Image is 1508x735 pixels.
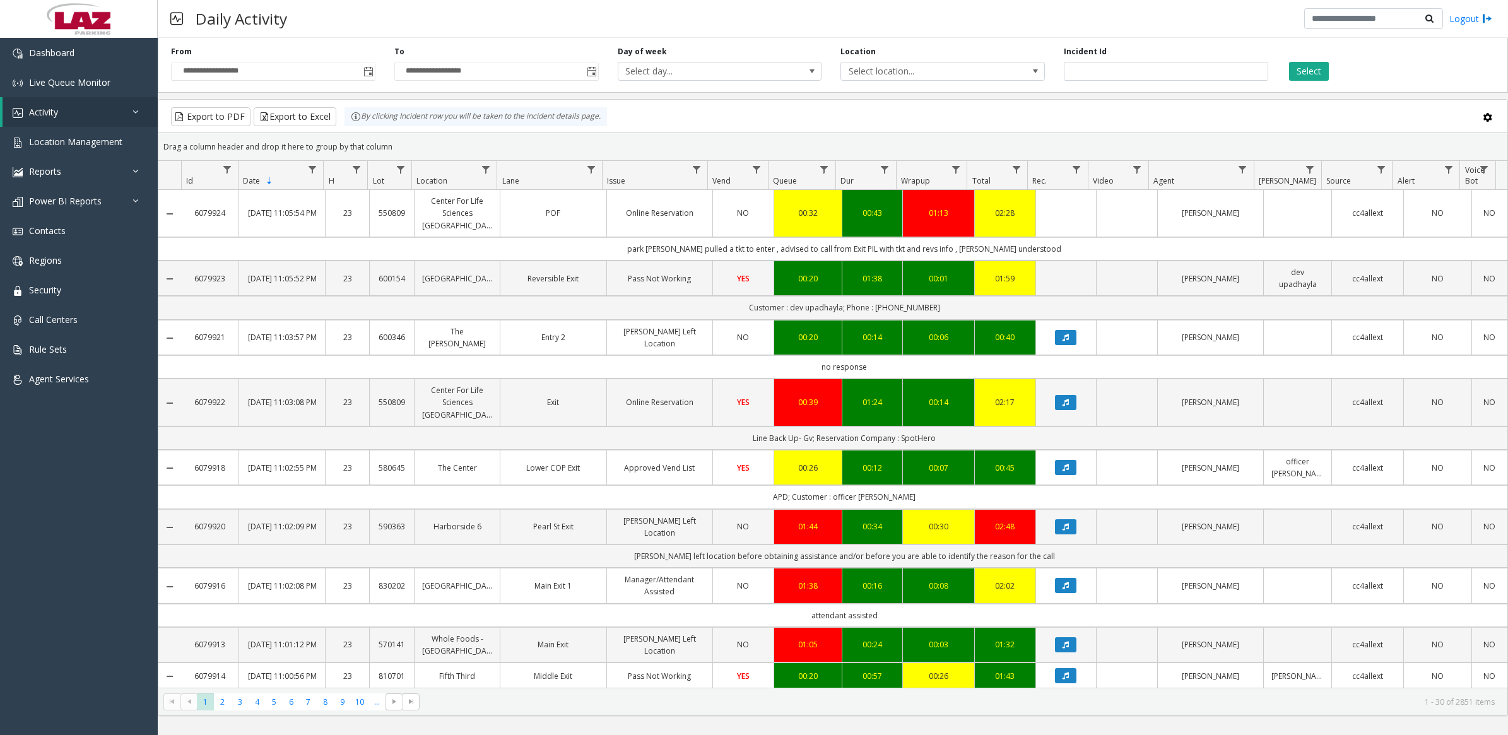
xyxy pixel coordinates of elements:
img: 'icon' [13,138,23,148]
img: infoIcon.svg [351,112,361,122]
a: 01:38 [782,580,834,592]
td: [PERSON_NAME] left location before obtaining assistance and/or before you are able to identify th... [181,544,1507,568]
div: 00:03 [910,638,967,650]
a: NO [1411,331,1464,343]
a: NO [1411,580,1464,592]
a: NO [1480,396,1500,408]
div: 00:06 [910,331,967,343]
span: H [329,175,334,186]
div: 00:39 [782,396,834,408]
a: 23 [333,396,362,408]
a: cc4allext [1340,462,1396,474]
a: 01:44 [782,520,834,532]
a: 6079914 [189,670,231,682]
span: Page 5 [266,693,283,710]
a: Logout [1449,12,1492,25]
a: cc4allext [1340,273,1396,285]
a: Online Reservation [615,396,705,408]
a: 01:13 [910,207,967,219]
span: Page 4 [249,693,266,710]
a: 6079913 [189,638,231,650]
div: 00:20 [782,273,834,285]
a: 6079924 [189,207,231,219]
div: 01:24 [850,396,895,408]
a: 00:14 [850,331,895,343]
a: Parker Filter Menu [1302,161,1319,178]
a: Source Filter Menu [1372,161,1389,178]
span: Select location... [841,62,1003,80]
span: NO [737,639,749,650]
a: Agent Filter Menu [1234,161,1251,178]
a: 02:17 [982,396,1028,408]
a: Collapse Details [158,398,181,408]
label: Incident Id [1064,46,1107,57]
div: Drag a column header and drop it here to group by that column [158,136,1507,158]
a: Total Filter Menu [1008,161,1025,178]
a: NO [1480,331,1500,343]
a: Collapse Details [158,463,181,473]
a: NO [1411,520,1464,532]
a: Location Filter Menu [477,161,494,178]
a: Online Reservation [615,207,705,219]
span: YES [737,462,750,473]
label: Location [840,46,876,57]
h3: Daily Activity [189,3,293,34]
a: Pass Not Working [615,273,705,285]
button: Export to PDF [171,107,250,126]
a: Id Filter Menu [218,161,235,178]
span: Page 6 [283,693,300,710]
div: 00:07 [910,462,967,474]
a: 00:24 [850,638,895,650]
span: Queue [773,175,797,186]
a: 00:30 [910,520,967,532]
td: Customer : dev upadhayla; Phone : [PHONE_NUMBER] [181,296,1507,319]
span: Lane [502,175,519,186]
span: Live Queue Monitor [29,76,110,88]
span: Page 9 [334,693,351,710]
span: Dur [840,175,854,186]
a: [PERSON_NAME] [1165,396,1256,408]
a: Pearl St Exit [508,520,598,532]
img: 'icon' [13,375,23,385]
a: NO [1411,273,1464,285]
a: 6079916 [189,580,231,592]
span: Date [243,175,260,186]
div: 00:01 [910,273,967,285]
a: [PERSON_NAME] [1165,462,1256,474]
a: 00:26 [910,670,967,682]
a: 00:57 [850,670,895,682]
span: NO [737,580,749,591]
a: cc4allext [1340,670,1396,682]
span: Rule Sets [29,343,67,355]
span: Toggle popup [361,62,375,80]
a: 02:48 [982,520,1028,532]
a: 23 [333,670,362,682]
a: [DATE] 11:00:56 PM [247,670,317,682]
span: Location [416,175,447,186]
span: Location Management [29,136,122,148]
img: 'icon' [13,315,23,326]
span: Power BI Reports [29,195,102,207]
a: Center For Life Sciences [GEOGRAPHIC_DATA] [422,384,492,421]
a: 23 [333,273,362,285]
a: YES [721,396,766,408]
div: 00:20 [782,670,834,682]
a: NO [721,207,766,219]
a: NO [1480,207,1500,219]
td: park [PERSON_NAME] pulled a tkt to enter , advised to call from Exit PIL with tkt and revs info ,... [181,237,1507,261]
span: NO [737,208,749,218]
a: [DATE] 11:02:55 PM [247,462,317,474]
div: 01:59 [982,273,1028,285]
span: Regions [29,254,62,266]
a: YES [721,462,766,474]
a: 00:16 [850,580,895,592]
a: [PERSON_NAME] [1271,670,1324,682]
a: [DATE] 11:01:12 PM [247,638,317,650]
td: Line Back Up- Gv; Reservation Company : SpotHero [181,426,1507,450]
a: 00:34 [850,520,895,532]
